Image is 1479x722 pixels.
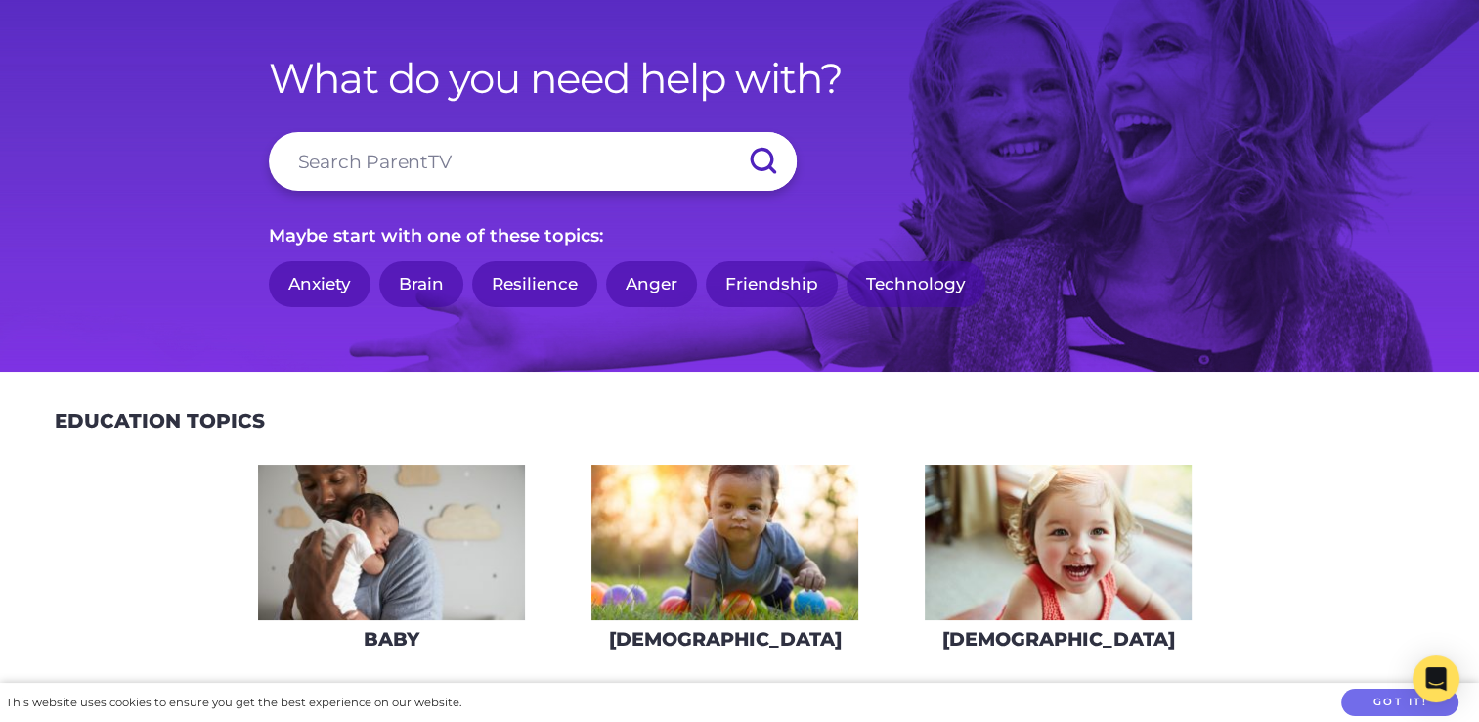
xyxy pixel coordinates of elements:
[269,132,797,191] input: Search ParentTV
[472,261,597,307] a: Resilience
[379,261,463,307] a: Brain
[1413,655,1459,702] div: Open Intercom Messenger
[590,464,859,664] a: [DEMOGRAPHIC_DATA]
[606,261,697,307] a: Anger
[591,465,858,620] img: iStock-620709410-275x160.jpg
[269,54,1211,103] h1: What do you need help with?
[364,628,419,651] h3: Baby
[609,628,842,651] h3: [DEMOGRAPHIC_DATA]
[269,261,370,307] a: Anxiety
[6,693,461,713] div: This website uses cookies to ensure you get the best experience on our website.
[258,465,525,620] img: AdobeStock_144860523-275x160.jpeg
[847,261,985,307] a: Technology
[269,220,1211,251] p: Maybe start with one of these topics:
[942,628,1175,651] h3: [DEMOGRAPHIC_DATA]
[1341,689,1458,717] button: Got it!
[706,261,838,307] a: Friendship
[924,464,1193,664] a: [DEMOGRAPHIC_DATA]
[728,132,797,191] input: Submit
[257,464,526,664] a: Baby
[55,409,265,432] h2: Education Topics
[925,465,1192,620] img: iStock-678589610_super-275x160.jpg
